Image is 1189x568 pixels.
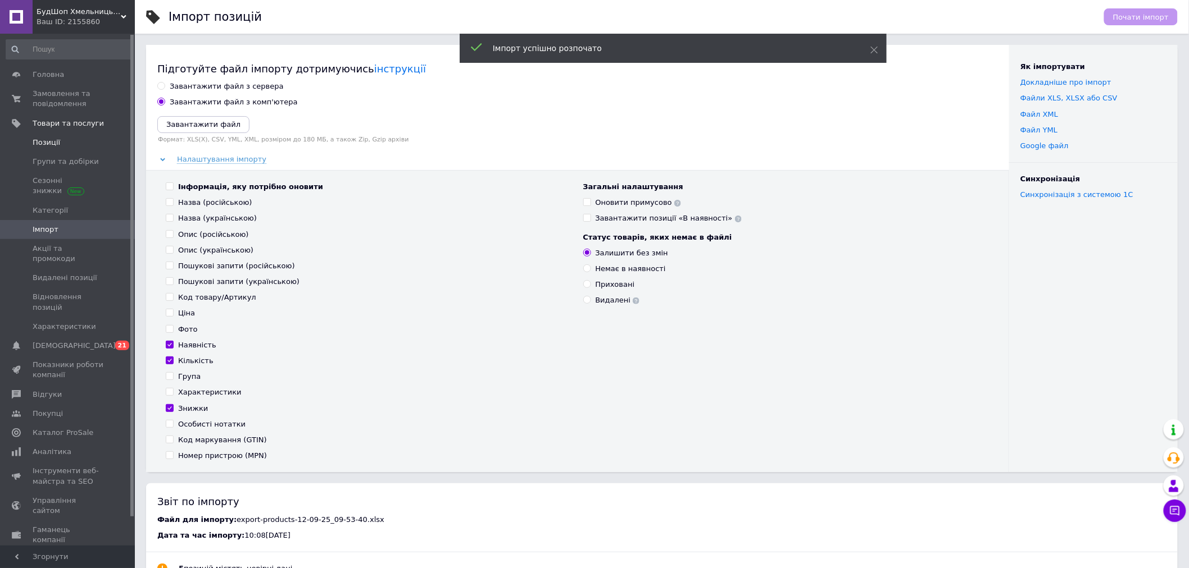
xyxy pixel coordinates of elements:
[33,205,68,216] span: Категорії
[170,97,298,107] div: Завантажити файл з комп'ютера
[33,409,63,419] span: Покупці
[596,264,666,274] div: Немає в наявності
[596,295,640,305] div: Видалені
[157,62,998,76] div: Підготуйте файл імпорту дотримуючись
[596,248,668,258] div: Залишити без змін
[178,182,323,192] div: Інформація, яку потрібно оновити
[178,356,214,366] div: Кількість
[170,81,284,91] div: Завантажити файл з сервера
[1020,110,1058,118] a: Файл XML
[33,138,60,148] span: Позиції
[178,404,208,414] div: Знижки
[33,360,104,380] span: Показники роботи компанії
[33,176,104,196] span: Сезонні знижки
[596,198,682,208] div: Оновити примусово
[178,340,216,350] div: Наявність
[178,419,246,429] div: Особисті нотатки
[177,155,266,164] span: Налаштування імпорту
[157,136,998,143] label: Формат: XLS(X), CSV, YML, XML, розміром до 180 МБ, а також Zip, Gzip архіви
[178,435,267,445] div: Код маркування (GTIN)
[1164,500,1186,522] button: Чат з покупцем
[33,273,97,283] span: Видалені позиції
[178,372,201,382] div: Група
[6,39,133,59] input: Пошук
[178,387,242,397] div: Характеристики
[37,17,135,27] div: Ваш ID: 2155860
[493,43,842,54] div: Імпорт успішно розпочато
[178,198,252,208] div: Назва (російською)
[374,63,426,75] a: інструкції
[1020,174,1167,184] div: Синхронізація
[33,118,104,129] span: Товари та послуги
[1020,94,1118,102] a: Файли ХLS, XLSX або CSV
[33,466,104,486] span: Інструменти веб-майстра та SEO
[157,116,249,133] button: Завантажити файл
[166,120,240,129] i: Завантажити файл
[583,182,990,192] div: Загальні налаштування
[178,230,249,240] div: Опис (російською)
[1020,190,1133,199] a: Синхронізація з системою 1С
[33,225,58,235] span: Імпорт
[33,322,96,332] span: Характеристики
[157,494,1167,509] div: Звіт по імпорту
[33,390,62,400] span: Відгуки
[33,447,71,457] span: Аналітика
[178,277,299,287] div: Пошукові запити (українською)
[115,341,129,350] span: 21
[33,341,116,351] span: [DEMOGRAPHIC_DATA]
[244,531,290,539] span: 10:08[DATE]
[596,213,742,223] div: Завантажити позиції «В наявності»
[178,451,267,461] div: Номер пристрою (MPN)
[157,531,244,539] span: Дата та час імпорту:
[33,428,93,438] span: Каталог ProSale
[33,89,104,109] span: Замовлення та повідомлення
[33,525,104,545] span: Гаманець компанії
[178,324,198,335] div: Фото
[178,292,256,303] div: Код товару/Артикул
[33,244,104,264] span: Акції та промокоди
[178,308,195,318] div: Ціна
[157,515,237,524] span: Файл для імпорту:
[596,280,635,290] div: Приховані
[33,70,64,80] span: Головна
[169,10,262,24] h1: Імпорт позицій
[178,261,295,271] div: Пошукові запити (російською)
[178,213,257,223] div: Назва (українською)
[1020,62,1167,72] div: Як імпортувати
[178,245,253,255] div: Опис (українською)
[37,7,121,17] span: БудШоп Хмельницький
[237,515,384,524] span: export-products-12-09-25_09-53-40.xlsx
[1020,78,1111,86] a: Докладніше про імпорт
[1020,141,1069,150] a: Google файл
[583,232,990,242] div: Статус товарів, яких немає в файлі
[33,496,104,516] span: Управління сайтом
[33,292,104,312] span: Відновлення позицій
[1020,126,1058,134] a: Файл YML
[33,157,99,167] span: Групи та добірки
